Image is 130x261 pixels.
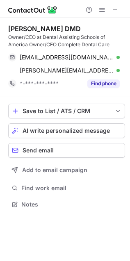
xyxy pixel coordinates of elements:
[8,182,125,194] button: Find work email
[8,123,125,138] button: AI write personalized message
[21,201,122,208] span: Notes
[21,184,122,192] span: Find work email
[23,127,110,134] span: AI write personalized message
[20,54,114,61] span: [EMAIL_ADDRESS][DOMAIN_NAME]
[23,147,54,154] span: Send email
[8,25,81,33] div: [PERSON_NAME] DMD
[20,67,114,74] span: [PERSON_NAME][EMAIL_ADDRESS][DOMAIN_NAME]
[8,199,125,210] button: Notes
[8,34,125,48] div: Owner/CEO at Dental Assisting Schools of America Owner/CEO Complete Dental Care
[87,79,120,88] button: Reveal Button
[8,163,125,177] button: Add to email campaign
[8,104,125,118] button: save-profile-one-click
[8,5,57,15] img: ContactOut v5.3.10
[23,108,111,114] div: Save to List / ATS / CRM
[22,167,87,173] span: Add to email campaign
[8,143,125,158] button: Send email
